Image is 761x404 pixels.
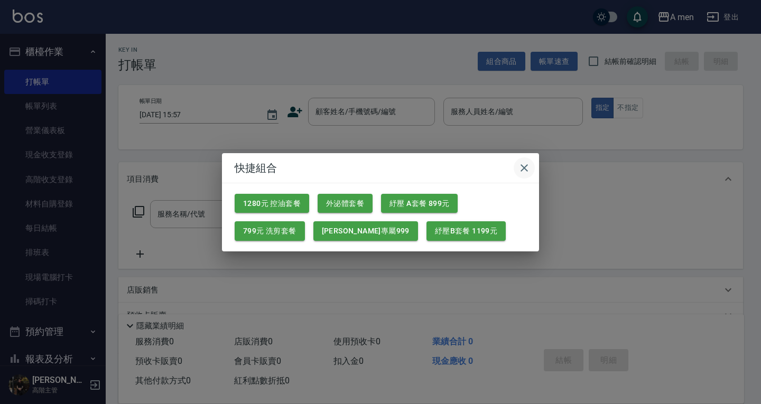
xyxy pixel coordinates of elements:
[313,221,418,241] button: [PERSON_NAME]專屬999
[426,221,506,241] button: 紓壓B套餐 1199元
[235,221,305,241] button: 799元 洗剪套餐
[222,153,539,183] h2: 快捷組合
[318,194,373,213] button: 外泌體套餐
[381,194,458,213] button: 紓壓 A套餐 899元
[235,194,309,213] button: 1280元 控油套餐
